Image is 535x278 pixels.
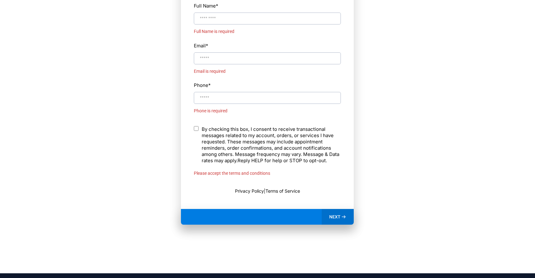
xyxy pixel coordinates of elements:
div: Phone is required [194,107,341,115]
p: | [194,188,341,194]
a: Terms of Service [265,188,300,194]
div: Email is required [194,67,341,75]
span: NEXT [329,214,341,220]
div: Please accept the terms and conditions [194,169,341,177]
div: Full Name is required [194,28,341,35]
a: Privacy Policy [235,188,264,194]
label: Full Name [194,2,341,10]
p: By checking this box, I consent to receive transactional messages related to my account, orders, ... [202,126,341,164]
label: Email [194,41,208,50]
label: Phone [194,81,341,89]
